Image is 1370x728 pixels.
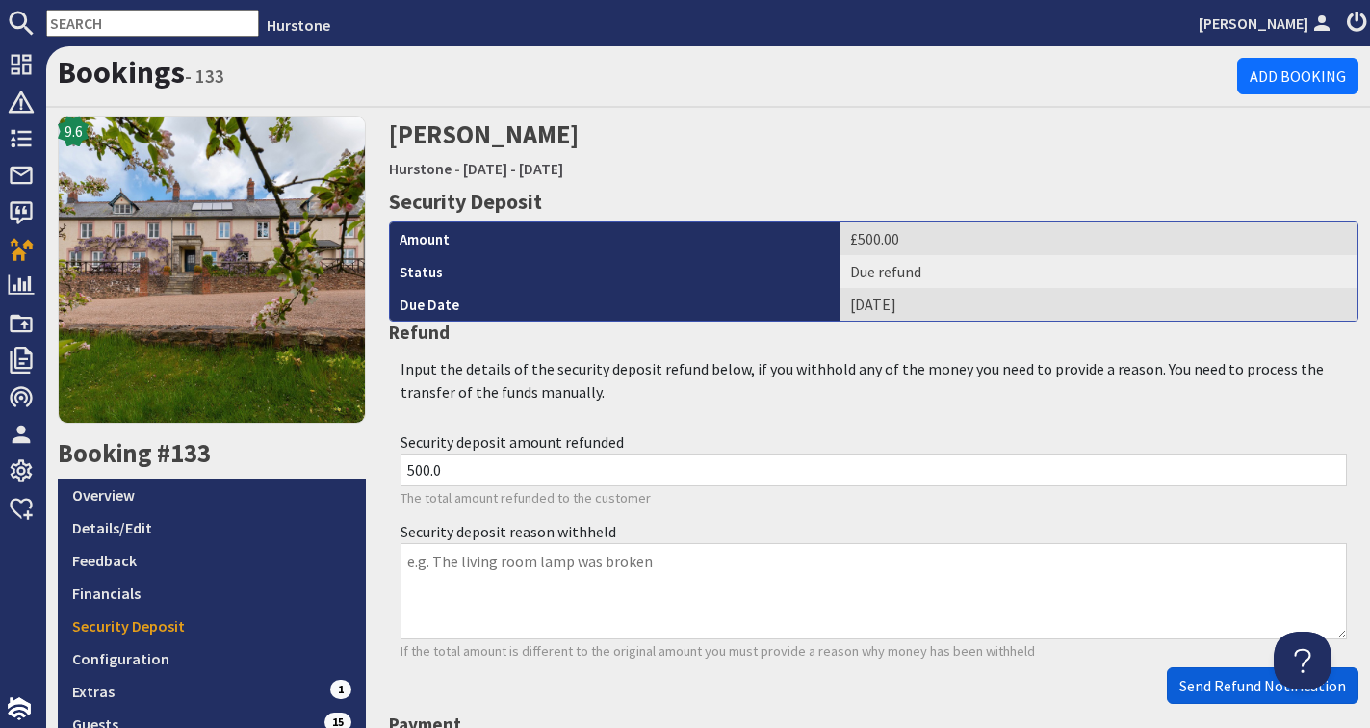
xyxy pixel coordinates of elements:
input: SEARCH [46,10,259,37]
input: e.g. 45.55 [401,454,1347,486]
p: Input the details of the security deposit refund below, if you withhold any of the money you need... [401,357,1347,403]
small: - 133 [185,65,224,88]
label: Security deposit amount refunded [401,432,624,452]
th: Amount [390,222,840,255]
span: 9.6 [65,119,83,143]
h3: Security Deposit [389,189,1358,214]
a: Details/Edit [58,511,366,544]
span: - [454,159,460,178]
td: £500.00 [840,222,1357,255]
p: The total amount refunded to the customer [401,488,1347,509]
th: Status [390,255,840,288]
a: Configuration [58,642,366,675]
a: Overview [58,479,366,511]
a: Add Booking [1237,58,1358,94]
a: Financials [58,577,366,610]
h2: Booking #133 [58,438,366,469]
iframe: Toggle Customer Support [1274,632,1331,689]
a: Hurstone [267,15,330,35]
label: Security deposit reason withheld [401,522,616,541]
h2: [PERSON_NAME] [389,116,1028,184]
span: 1 [330,680,351,699]
td: Due refund [840,255,1357,288]
a: Hurstone [389,159,452,178]
th: Due Date [390,288,840,321]
a: [DATE] - [DATE] [463,159,563,178]
button: Send Refund Notification [1167,667,1358,704]
a: [PERSON_NAME] [1199,12,1335,35]
a: Feedback [58,544,366,577]
p: If the total amount is different to the original amount you must provide a reason why money has b... [401,641,1347,663]
a: Security Deposit [58,610,366,642]
h4: Refund [389,322,1358,344]
a: Extras1 [58,675,366,708]
td: [DATE] [840,288,1357,321]
img: staytech_i_w-64f4e8e9ee0a9c174fd5317b4b171b261742d2d393467e5bdba4413f4f884c10.svg [8,697,31,720]
a: 9.6 [58,116,366,438]
span: Send Refund Notification [1179,676,1346,695]
img: Hurstone's icon [58,116,366,424]
a: Bookings [58,53,185,91]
